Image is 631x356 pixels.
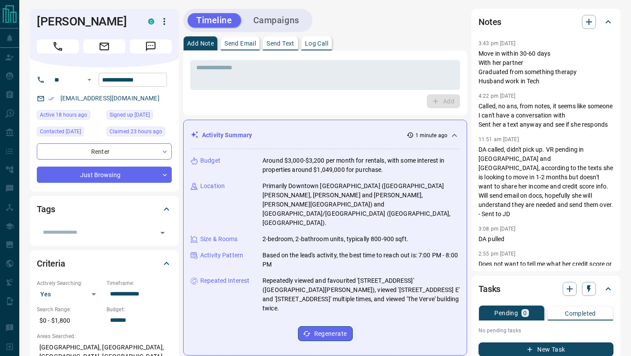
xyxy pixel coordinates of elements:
[40,127,81,136] span: Contacted [DATE]
[479,49,613,86] p: Move in within 30-60 days With her partner Graduated from something therapy Husband work in Tech
[200,182,225,191] p: Location
[148,18,154,25] div: condos.ca
[187,40,214,46] p: Add Note
[479,282,500,296] h2: Tasks
[479,93,516,99] p: 4:22 pm [DATE]
[415,132,447,139] p: 1 minute ago
[48,96,54,102] svg: Email Verified
[479,235,613,244] p: DA pulled
[305,40,328,46] p: Log Call
[262,235,408,244] p: 2-bedroom, 2-bathroom units, typically 800-900 sqft.
[479,226,516,232] p: 3:08 pm [DATE]
[245,13,308,28] button: Campaigns
[523,310,527,316] p: 0
[200,235,238,244] p: Size & Rooms
[37,110,102,122] div: Tue Oct 14 2025
[479,40,516,46] p: 3:43 pm [DATE]
[37,127,102,139] div: Mon Oct 13 2025
[37,167,172,183] div: Just Browsing
[37,256,65,271] h2: Criteria
[37,287,102,301] div: Yes
[298,326,353,341] button: Regenerate
[37,39,79,53] span: Call
[262,276,460,313] p: Repeatedly viewed and favourited '[STREET_ADDRESS]' ([GEOGRAPHIC_DATA][PERSON_NAME]), viewed '[ST...
[200,156,220,165] p: Budget
[479,251,516,257] p: 2:55 pm [DATE]
[262,156,460,174] p: Around $3,000-$3,200 per month for rentals, with some interest in properties around $1,049,000 fo...
[494,310,518,316] p: Pending
[202,131,252,140] p: Activity Summary
[130,39,172,53] span: Message
[200,276,249,285] p: Repeated Interest
[479,278,613,299] div: Tasks
[106,110,172,122] div: Wed Nov 11 2020
[565,310,596,317] p: Completed
[37,253,172,274] div: Criteria
[37,279,102,287] p: Actively Searching:
[156,227,169,239] button: Open
[266,40,294,46] p: Send Text
[191,127,460,143] div: Activity Summary1 minute ago
[106,306,172,313] p: Budget:
[83,39,125,53] span: Email
[262,251,460,269] p: Based on the lead's activity, the best time to reach out is: 7:00 PM - 8:00 PM
[188,13,241,28] button: Timeline
[200,251,243,260] p: Activity Pattern
[110,127,162,136] span: Claimed 23 hours ago
[37,14,135,28] h1: [PERSON_NAME]
[37,306,102,313] p: Search Range:
[479,145,613,219] p: DA called, didn't pick up. VR pending in [GEOGRAPHIC_DATA] and [GEOGRAPHIC_DATA], according to th...
[479,260,613,278] p: Does not want to tell me what her credit score or income is.
[479,102,613,129] p: Called, no ans, from notes, it seems like someone I can't have a conversation with Sent her a tex...
[479,324,613,337] p: No pending tasks
[224,40,256,46] p: Send Email
[479,136,519,142] p: 11:51 am [DATE]
[479,15,501,29] h2: Notes
[37,143,172,160] div: Renter
[37,332,172,340] p: Areas Searched:
[37,199,172,220] div: Tags
[262,182,460,228] p: Primarily Downtown [GEOGRAPHIC_DATA] ([GEOGRAPHIC_DATA][PERSON_NAME], [PERSON_NAME] and [PERSON_N...
[106,279,172,287] p: Timeframe:
[60,95,160,102] a: [EMAIL_ADDRESS][DOMAIN_NAME]
[37,202,55,216] h2: Tags
[37,313,102,328] p: $0 - $1,800
[110,110,150,119] span: Signed up [DATE]
[40,110,87,119] span: Active 18 hours ago
[84,75,95,85] button: Open
[479,11,613,32] div: Notes
[106,127,172,139] div: Tue Oct 14 2025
